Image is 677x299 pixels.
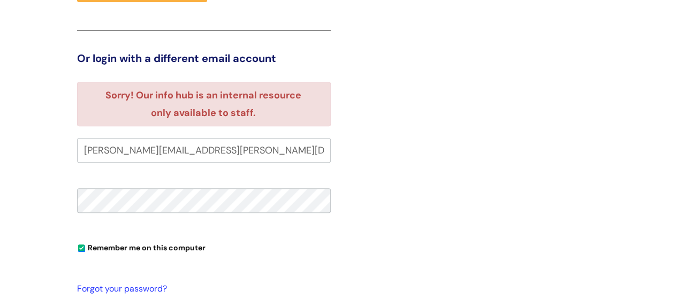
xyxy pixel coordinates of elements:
h3: Or login with a different email account [77,52,331,65]
input: Remember me on this computer [78,245,85,252]
li: Sorry! Our info hub is an internal resource only available to staff. [96,87,311,121]
label: Remember me on this computer [77,241,206,252]
a: Forgot your password? [77,281,325,297]
div: You can uncheck this option if you're logging in from a shared device [77,239,331,256]
input: Your e-mail address [77,138,331,163]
